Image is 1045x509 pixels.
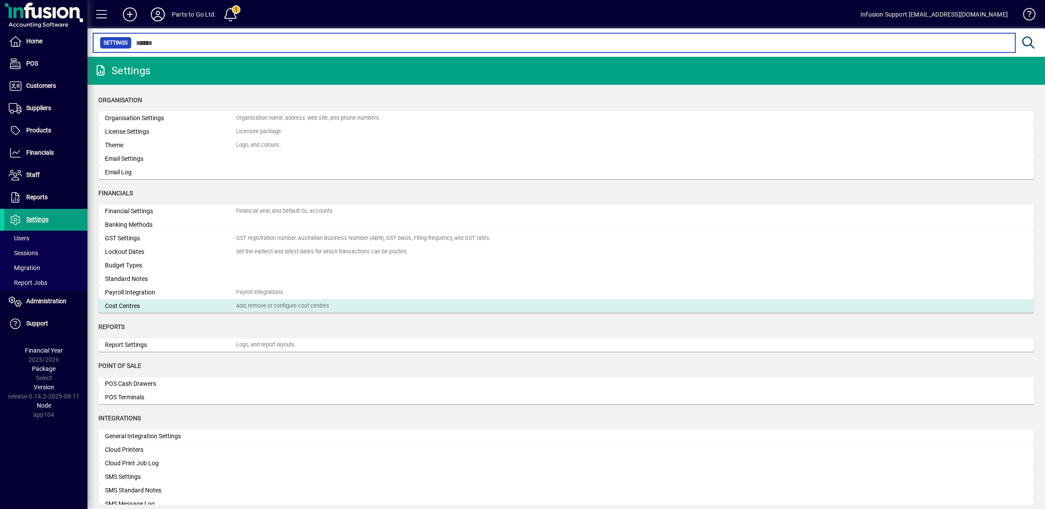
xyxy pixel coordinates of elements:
span: Administration [26,298,66,305]
a: Budget Types [98,259,1034,272]
button: Add [116,7,144,22]
div: Email Log [105,168,236,177]
a: Knowledge Base [1017,2,1034,30]
div: Financial Settings [105,207,236,216]
div: Financial year, and Default GL accounts. [236,207,334,215]
span: Staff [26,171,40,178]
div: Standard Notes [105,274,236,284]
span: Package [32,365,56,372]
div: Set the earliest and latest dates for which transactions can be posted. [236,248,408,256]
div: GST Settings [105,234,236,243]
div: SMS Message Log [105,499,236,509]
a: Email Settings [98,152,1034,166]
div: POS Terminals [105,393,236,402]
div: Infusion Support [EMAIL_ADDRESS][DOMAIN_NAME] [860,7,1008,21]
div: Settings [94,64,150,78]
a: Financials [4,142,87,164]
a: Email Log [98,166,1034,179]
a: License SettingsLicensee package. [98,125,1034,139]
div: Organisation Settings [105,114,236,123]
a: Migration [4,260,87,275]
span: Customers [26,82,56,89]
a: Reports [4,187,87,208]
div: GST registration number, Australian Business Number (ABN), GST basis, Filing frequency, and GST r... [236,234,491,242]
span: Migration [9,264,40,271]
div: Cloud Printers [105,445,236,454]
a: Cost CentresAdd, remove or configure cost centres [98,299,1034,313]
div: Lockout Dates [105,247,236,256]
div: Email Settings [105,154,236,163]
a: Cloud Print Job Log [98,457,1034,470]
a: Standard Notes [98,272,1034,286]
a: Sessions [4,246,87,260]
div: Logo, and report layouts. [236,341,296,349]
div: SMS Settings [105,472,236,481]
div: Logo, and colours. [236,141,281,149]
a: Payroll IntegrationPayroll Integrations [98,286,1034,299]
a: POS Cash Drawers [98,377,1034,391]
span: POS [26,60,38,67]
span: Point of Sale [98,362,141,369]
div: Payroll Integration [105,288,236,297]
a: Administration [4,291,87,312]
span: Financial Year [25,347,63,354]
a: POS [4,53,87,75]
div: Report Settings [105,340,236,350]
span: Financials [98,190,133,197]
span: Settings [26,216,49,223]
span: Integrations [98,415,141,422]
div: Add, remove or configure cost centres [236,302,329,310]
a: Cloud Printers [98,443,1034,457]
a: Banking Methods [98,218,1034,232]
a: General Integration Settings [98,429,1034,443]
div: Cost Centres [105,301,236,311]
span: Home [26,38,42,45]
a: ThemeLogo, and colours. [98,139,1034,152]
div: Cloud Print Job Log [105,459,236,468]
div: Payroll Integrations [236,288,283,297]
a: Users [4,231,87,246]
span: Users [9,235,29,242]
a: Report Jobs [4,275,87,290]
a: Customers [4,75,87,97]
a: SMS Settings [98,470,1034,484]
a: Home [4,31,87,52]
span: Reports [26,194,48,201]
div: Theme [105,141,236,150]
a: Lockout DatesSet the earliest and latest dates for which transactions can be posted. [98,245,1034,259]
div: SMS Standard Notes [105,486,236,495]
div: POS Cash Drawers [105,379,236,388]
span: Suppliers [26,104,51,111]
div: Licensee package. [236,128,282,136]
span: Version [34,384,54,391]
div: Banking Methods [105,220,236,229]
span: Reports [98,323,125,330]
a: Financial SettingsFinancial year, and Default GL accounts. [98,204,1034,218]
a: Staff [4,164,87,186]
span: Financials [26,149,54,156]
span: Support [26,320,48,327]
div: Parts to Go Ltd. [172,7,216,21]
a: Suppliers [4,97,87,119]
div: License Settings [105,127,236,136]
a: POS Terminals [98,391,1034,404]
div: Budget Types [105,261,236,270]
button: Profile [144,7,172,22]
a: Organisation SettingsOrganisation name, address, web site, and phone numbers. [98,111,1034,125]
div: Organisation name, address, web site, and phone numbers. [236,114,380,122]
span: Sessions [9,249,38,256]
a: SMS Standard Notes [98,484,1034,497]
a: GST SettingsGST registration number, Australian Business Number (ABN), GST basis, Filing frequenc... [98,232,1034,245]
a: Report SettingsLogo, and report layouts. [98,338,1034,352]
span: Products [26,127,51,134]
span: Node [37,402,51,409]
a: Products [4,120,87,142]
div: General Integration Settings [105,432,236,441]
span: Report Jobs [9,279,47,286]
a: Support [4,313,87,335]
span: Organisation [98,97,142,104]
span: Settings [104,38,128,47]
